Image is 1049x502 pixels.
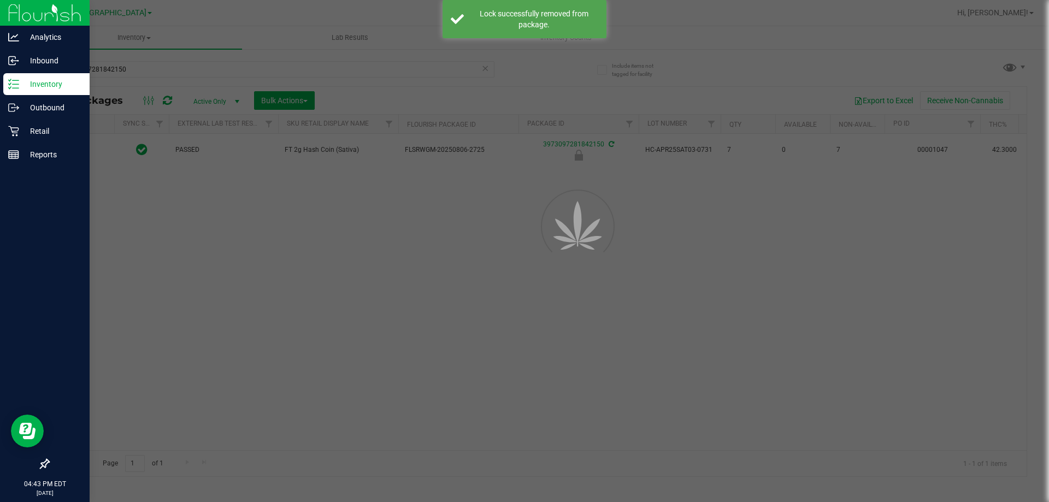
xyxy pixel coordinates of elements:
p: Analytics [19,31,85,44]
div: Lock successfully removed from package. [470,8,598,30]
inline-svg: Inbound [8,55,19,66]
p: [DATE] [5,489,85,497]
p: Reports [19,148,85,161]
p: 04:43 PM EDT [5,479,85,489]
inline-svg: Reports [8,149,19,160]
p: Inventory [19,78,85,91]
iframe: Resource center [11,415,44,447]
inline-svg: Outbound [8,102,19,113]
inline-svg: Analytics [8,32,19,43]
p: Inbound [19,54,85,67]
inline-svg: Retail [8,126,19,137]
p: Outbound [19,101,85,114]
inline-svg: Inventory [8,79,19,90]
p: Retail [19,125,85,138]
